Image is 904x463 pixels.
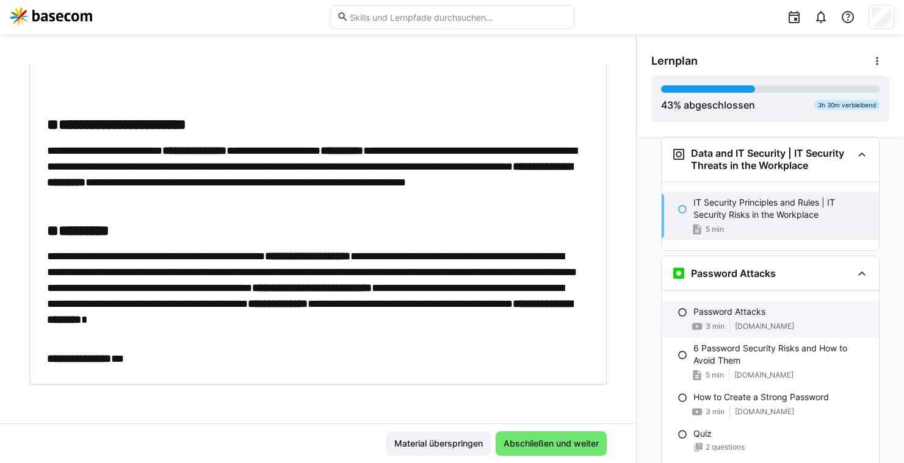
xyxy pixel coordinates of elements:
p: Password Attacks [693,306,765,318]
span: Abschließen und weiter [502,437,601,450]
input: Skills und Lernpfade durchsuchen… [349,12,567,23]
span: 5 min [706,370,724,380]
span: 5 min [706,224,724,234]
span: 2 questions [706,442,745,452]
span: [DOMAIN_NAME] [735,407,794,417]
div: % abgeschlossen [661,98,755,112]
span: [DOMAIN_NAME] [735,321,794,331]
p: IT Security Principles and Rules | IT Security Risks in the Workplace [693,196,869,221]
h3: Password Attacks [691,267,776,279]
span: Material überspringen [392,437,485,450]
h3: Data and IT Security | IT Security Threats in the Workplace [691,147,852,171]
span: 43 [661,99,673,111]
div: 3h 30m verbleibend [814,100,880,110]
p: How to Create a Strong Password [693,391,829,403]
button: Abschließen und weiter [496,431,607,456]
span: Lernplan [651,54,698,68]
p: 6 Password Security Risks and How to Avoid Them [693,342,869,367]
span: [DOMAIN_NAME] [734,370,794,380]
span: 3 min [706,321,725,331]
span: 3 min [706,407,725,417]
button: Material überspringen [386,431,491,456]
p: Quiz [693,428,712,440]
